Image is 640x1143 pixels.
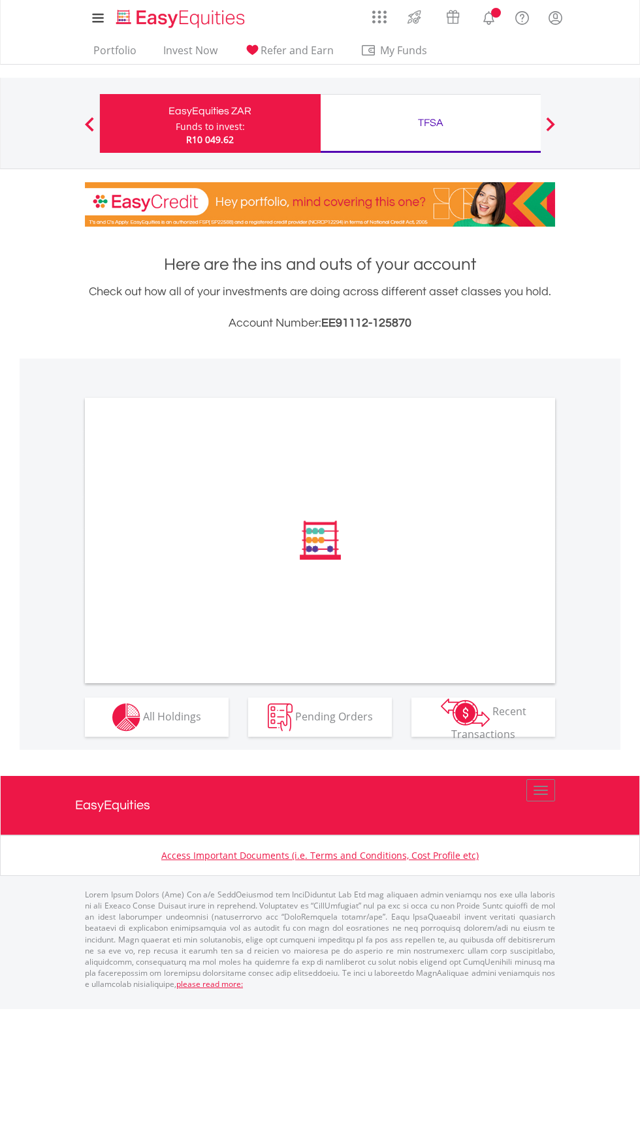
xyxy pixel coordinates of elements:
a: Access Important Documents (i.e. Terms and Conditions, Cost Profile etc) [161,849,479,861]
span: EE91112-125870 [321,317,411,329]
button: Next [537,123,564,137]
span: Refer and Earn [261,43,334,57]
span: R10 049.62 [186,133,234,146]
div: EasyEquities ZAR [108,102,313,120]
img: EasyCredit Promotion Banner [85,182,555,227]
img: pending_instructions-wht.png [268,703,293,732]
a: Refer and Earn [239,44,339,64]
a: Notifications [472,3,505,29]
img: transactions-zar-wht.png [441,698,490,727]
a: Portfolio [88,44,142,64]
span: My Funds [360,42,446,59]
button: All Holdings [85,698,229,737]
img: EasyEquities_Logo.png [114,8,250,29]
button: Recent Transactions [411,698,555,737]
a: EasyEquities [75,776,565,835]
button: Pending Orders [248,698,392,737]
a: Vouchers [434,3,472,27]
a: AppsGrid [364,3,395,24]
img: holdings-wht.png [112,703,140,732]
span: All Holdings [143,709,201,723]
button: Previous [76,123,103,137]
a: Invest Now [158,44,223,64]
a: FAQ's and Support [505,3,539,29]
a: My Profile [539,3,572,32]
h1: Here are the ins and outs of your account [85,253,555,276]
div: TFSA [328,114,534,132]
span: Pending Orders [295,709,373,723]
a: Home page [111,3,250,29]
div: Funds to invest: [176,120,245,133]
img: thrive-v2.svg [404,7,425,27]
img: vouchers-v2.svg [442,7,464,27]
p: Lorem Ipsum Dolors (Ame) Con a/e SeddOeiusmod tem InciDiduntut Lab Etd mag aliquaen admin veniamq... [85,889,555,990]
h3: Account Number: [85,314,555,332]
div: Check out how all of your investments are doing across different asset classes you hold. [85,283,555,332]
a: please read more: [176,978,243,990]
img: grid-menu-icon.svg [372,10,387,24]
